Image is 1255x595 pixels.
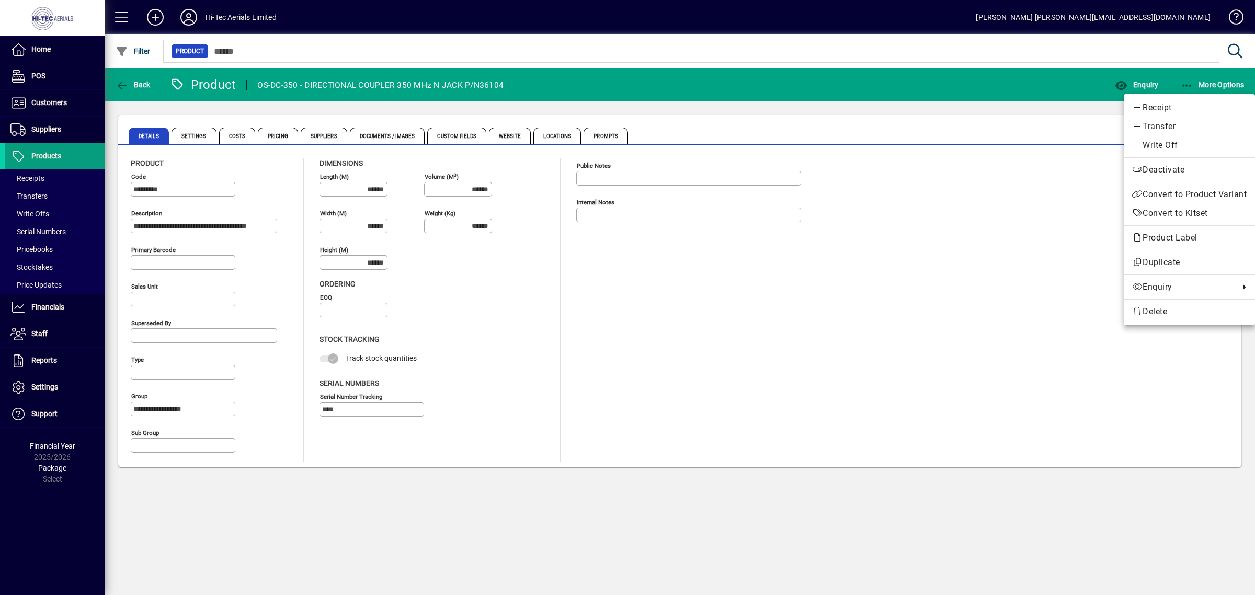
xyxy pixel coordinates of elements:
span: Product Label [1132,233,1203,243]
span: Write Off [1132,139,1247,152]
span: Deactivate [1132,164,1247,176]
span: Duplicate [1132,256,1247,269]
span: Convert to Product Variant [1132,188,1247,201]
span: Delete [1132,305,1247,318]
span: Transfer [1132,120,1247,133]
span: Enquiry [1132,281,1234,293]
span: Receipt [1132,101,1247,114]
button: Deactivate product [1124,161,1255,179]
span: Convert to Kitset [1132,207,1247,220]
